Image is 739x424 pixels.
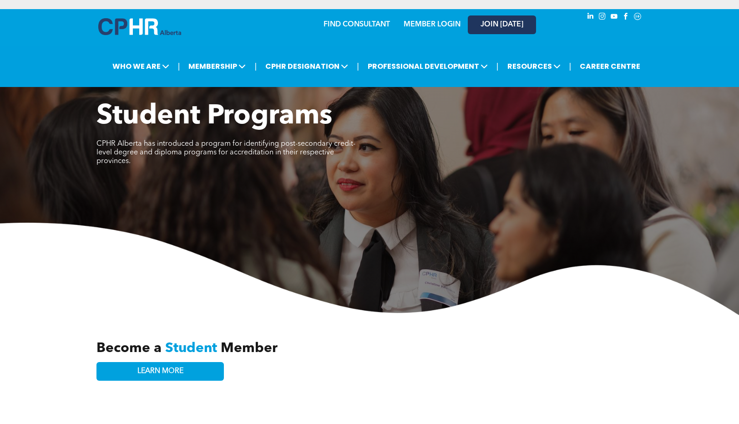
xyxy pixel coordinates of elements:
[468,15,536,34] a: JOIN [DATE]
[585,11,595,24] a: linkedin
[96,103,332,130] span: Student Programs
[96,362,224,381] a: LEARN MORE
[633,11,643,24] a: Social network
[505,58,563,75] span: RESOURCES
[357,57,359,76] li: |
[96,342,162,355] span: Become a
[365,58,491,75] span: PROFESSIONAL DEVELOPMENT
[165,342,217,355] span: Student
[137,367,183,376] span: LEARN MORE
[263,58,351,75] span: CPHR DESIGNATION
[621,11,631,24] a: facebook
[110,58,172,75] span: WHO WE ARE
[324,21,390,28] a: FIND CONSULTANT
[404,21,461,28] a: MEMBER LOGIN
[221,342,278,355] span: Member
[496,57,499,76] li: |
[597,11,607,24] a: instagram
[577,58,643,75] a: CAREER CENTRE
[254,57,257,76] li: |
[481,20,523,29] span: JOIN [DATE]
[178,57,180,76] li: |
[96,140,355,165] span: CPHR Alberta has introduced a program for identifying post-secondary credit-level degree and dipl...
[98,18,181,35] img: A blue and white logo for cp alberta
[569,57,572,76] li: |
[609,11,619,24] a: youtube
[186,58,248,75] span: MEMBERSHIP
